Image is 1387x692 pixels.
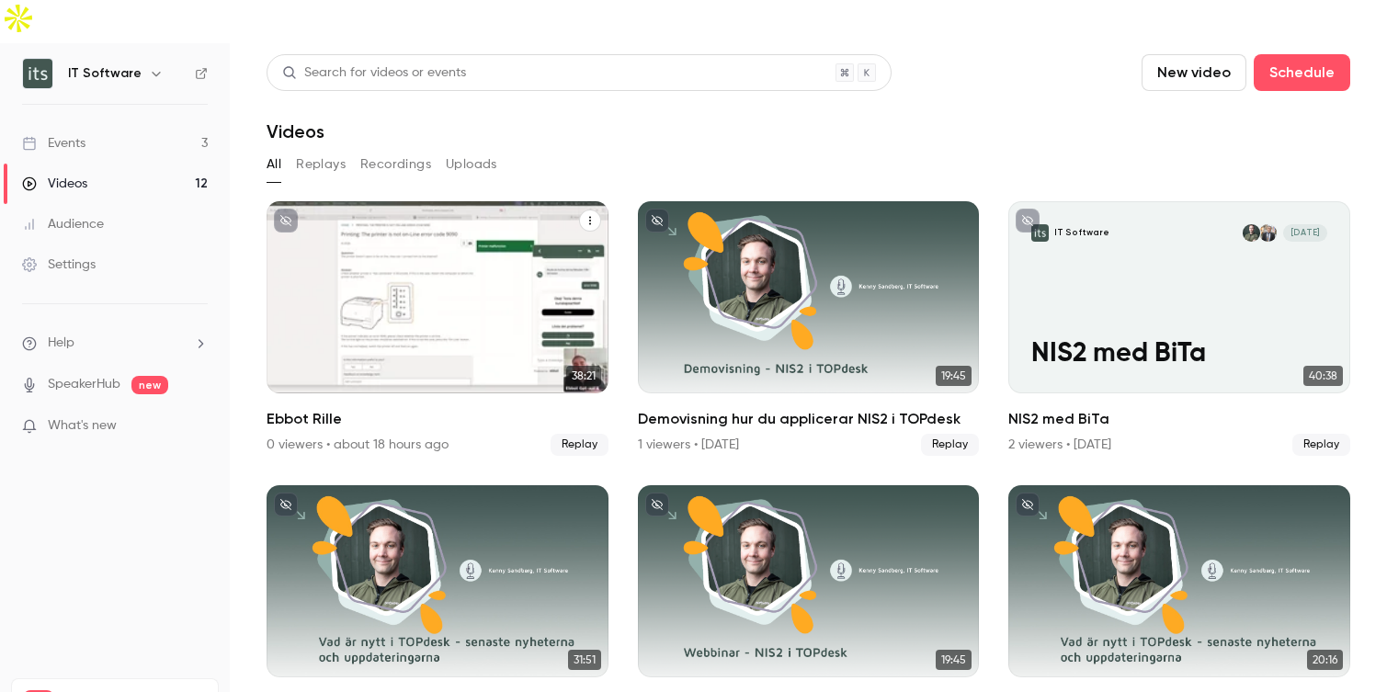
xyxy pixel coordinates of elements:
[638,436,739,454] div: 1 viewers • [DATE]
[296,150,346,179] button: Replays
[48,334,74,353] span: Help
[936,366,972,386] span: 19:45
[645,493,669,516] button: unpublished
[1292,434,1350,456] span: Replay
[267,201,608,456] li: Ebbot Rille
[22,175,87,193] div: Videos
[1008,201,1350,456] li: NIS2 med BiTa
[1008,201,1350,456] a: NIS2 med BiTa IT SoftwareAnders BrunbergKenny Sandberg[DATE]NIS2 med BiTa40:38NIS2 med BiTa2 view...
[68,64,142,83] h6: IT Software
[48,416,117,436] span: What's new
[1016,493,1040,516] button: unpublished
[638,408,980,430] h2: Demovisning hur du applicerar NIS2 i TOPdesk
[23,59,52,88] img: IT Software
[1303,366,1343,386] span: 40:38
[1016,209,1040,233] button: unpublished
[1307,650,1343,670] span: 20:16
[1031,339,1327,370] p: NIS2 med BiTa
[22,134,85,153] div: Events
[638,201,980,456] li: Demovisning hur du applicerar NIS2 i TOPdesk
[1008,436,1111,454] div: 2 viewers • [DATE]
[274,493,298,516] button: unpublished
[568,650,601,670] span: 31:51
[1259,224,1277,242] img: Anders Brunberg
[1283,224,1327,242] span: [DATE]
[566,366,601,386] span: 38:21
[1008,408,1350,430] h2: NIS2 med BiTa
[22,215,104,233] div: Audience
[48,375,120,394] a: SpeakerHub
[551,434,608,456] span: Replay
[645,209,669,233] button: unpublished
[22,334,208,353] li: help-dropdown-opener
[22,255,96,274] div: Settings
[360,150,431,179] button: Recordings
[638,201,980,456] a: 19:45Demovisning hur du applicerar NIS2 i TOPdesk1 viewers • [DATE]Replay
[1142,54,1246,91] button: New video
[936,650,972,670] span: 19:45
[1031,224,1049,242] img: NIS2 med BiTa
[1054,227,1109,239] p: IT Software
[921,434,979,456] span: Replay
[274,209,298,233] button: unpublished
[1254,54,1350,91] button: Schedule
[446,150,497,179] button: Uploads
[267,150,281,179] button: All
[267,436,449,454] div: 0 viewers • about 18 hours ago
[131,376,168,394] span: new
[282,63,466,83] div: Search for videos or events
[1243,224,1260,242] img: Kenny Sandberg
[267,201,608,456] a: 38:21Ebbot Rille0 viewers • about 18 hours agoReplay
[267,120,324,142] h1: Videos
[267,408,608,430] h2: Ebbot Rille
